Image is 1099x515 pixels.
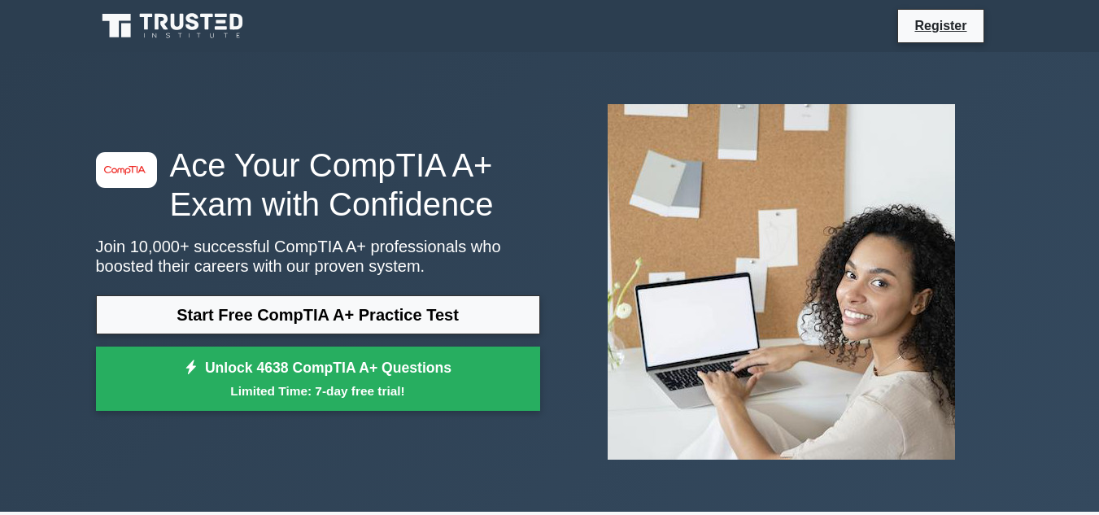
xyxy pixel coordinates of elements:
[96,347,540,412] a: Unlock 4638 CompTIA A+ QuestionsLimited Time: 7-day free trial!
[116,382,520,400] small: Limited Time: 7-day free trial!
[96,146,540,224] h1: Ace Your CompTIA A+ Exam with Confidence
[96,295,540,334] a: Start Free CompTIA A+ Practice Test
[96,237,540,276] p: Join 10,000+ successful CompTIA A+ professionals who boosted their careers with our proven system.
[905,15,976,36] a: Register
